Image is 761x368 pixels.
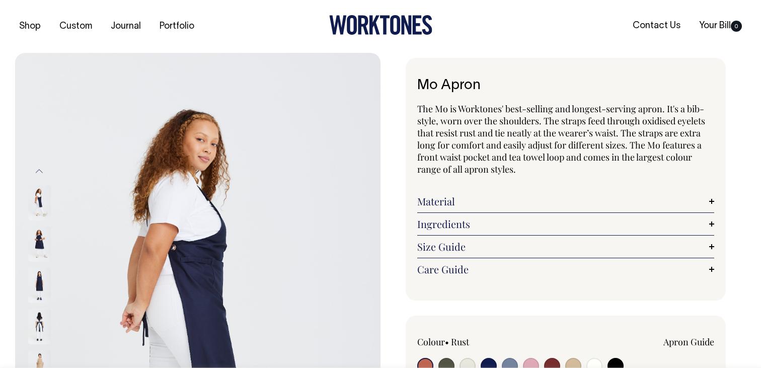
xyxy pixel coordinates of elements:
[629,18,684,34] a: Contact Us
[107,18,145,35] a: Journal
[32,160,47,182] button: Previous
[28,268,51,303] img: dark-navy
[663,336,714,348] a: Apron Guide
[417,218,714,230] a: Ingredients
[445,336,449,348] span: •
[695,18,746,34] a: Your Bill0
[55,18,96,35] a: Custom
[28,309,51,344] img: dark-navy
[731,21,742,32] span: 0
[417,78,714,94] h1: Mo Apron
[417,336,536,348] div: Colour
[417,103,705,175] span: The Mo is Worktones' best-selling and longest-serving apron. It's a bib-style, worn over the shou...
[28,227,51,262] img: dark-navy
[15,18,45,35] a: Shop
[417,241,714,253] a: Size Guide
[451,336,469,348] label: Rust
[156,18,198,35] a: Portfolio
[417,195,714,207] a: Material
[417,263,714,275] a: Care Guide
[28,185,51,220] img: dark-navy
